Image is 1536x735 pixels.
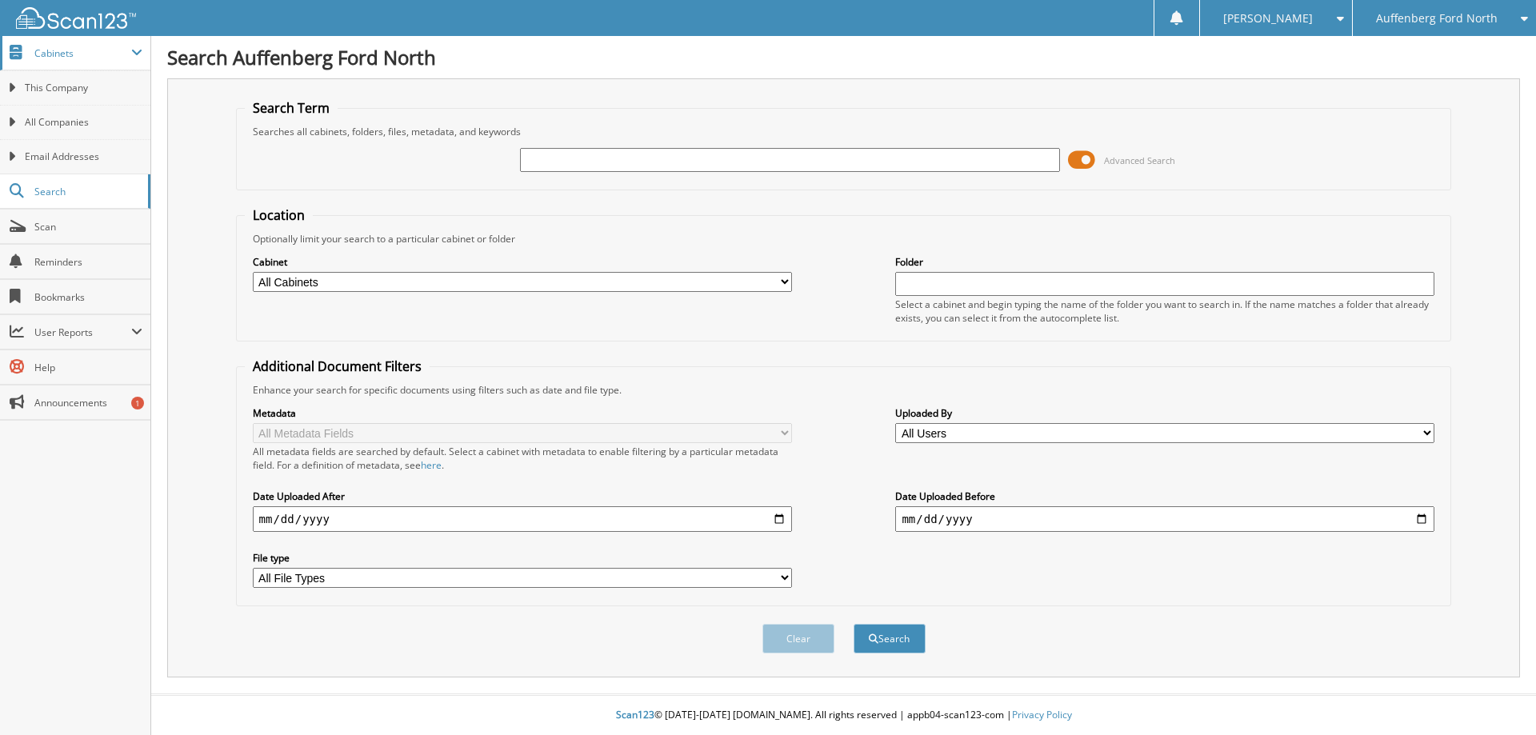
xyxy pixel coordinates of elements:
[131,397,144,409] div: 1
[616,708,654,721] span: Scan123
[1376,14,1498,23] span: Auffenberg Ford North
[167,44,1520,70] h1: Search Auffenberg Ford North
[895,255,1434,269] label: Folder
[245,125,1443,138] div: Searches all cabinets, folders, files, metadata, and keywords
[854,624,926,653] button: Search
[253,506,792,532] input: start
[245,358,430,375] legend: Additional Document Filters
[1223,14,1313,23] span: [PERSON_NAME]
[762,624,834,653] button: Clear
[34,361,142,374] span: Help
[25,81,142,95] span: This Company
[34,185,140,198] span: Search
[245,206,313,224] legend: Location
[895,406,1434,420] label: Uploaded By
[895,489,1434,503] label: Date Uploaded Before
[245,232,1443,246] div: Optionally limit your search to a particular cabinet or folder
[34,326,131,339] span: User Reports
[253,255,792,269] label: Cabinet
[34,290,142,304] span: Bookmarks
[34,46,131,60] span: Cabinets
[895,506,1434,532] input: end
[245,99,338,117] legend: Search Term
[34,396,142,409] span: Announcements
[25,150,142,164] span: Email Addresses
[34,255,142,269] span: Reminders
[253,489,792,503] label: Date Uploaded After
[25,115,142,130] span: All Companies
[1104,154,1175,166] span: Advanced Search
[1012,708,1072,721] a: Privacy Policy
[34,220,142,234] span: Scan
[421,458,442,472] a: here
[895,298,1434,325] div: Select a cabinet and begin typing the name of the folder you want to search in. If the name match...
[245,383,1443,397] div: Enhance your search for specific documents using filters such as date and file type.
[253,551,792,565] label: File type
[16,7,136,29] img: scan123-logo-white.svg
[253,406,792,420] label: Metadata
[253,445,792,472] div: All metadata fields are searched by default. Select a cabinet with metadata to enable filtering b...
[151,696,1536,735] div: © [DATE]-[DATE] [DOMAIN_NAME]. All rights reserved | appb04-scan123-com |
